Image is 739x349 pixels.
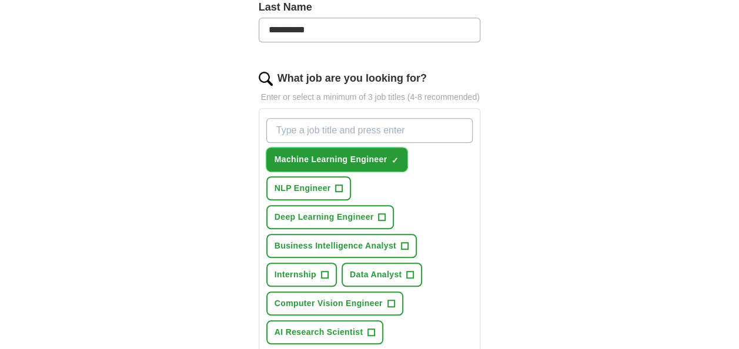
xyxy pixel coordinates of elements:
span: ✓ [392,156,399,165]
button: Data Analyst [342,263,423,287]
span: NLP Engineer [275,182,331,194]
input: Type a job title and press enter [266,118,473,143]
button: Computer Vision Engineer [266,291,403,316]
img: search.png [259,72,273,86]
button: Machine Learning Engineer✓ [266,147,408,172]
span: Machine Learning Engineer [275,153,387,166]
span: Computer Vision Engineer [275,297,383,310]
button: Internship [266,263,337,287]
span: Data Analyst [350,269,402,281]
span: Deep Learning Engineer [275,211,374,223]
span: AI Research Scientist [275,326,363,338]
button: Deep Learning Engineer [266,205,394,229]
span: Internship [275,269,316,281]
button: Business Intelligence Analyst [266,234,417,258]
button: NLP Engineer [266,176,352,200]
span: Business Intelligence Analyst [275,240,396,252]
p: Enter or select a minimum of 3 job titles (4-8 recommended) [259,91,481,103]
button: AI Research Scientist [266,320,384,344]
label: What job are you looking for? [277,71,427,86]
